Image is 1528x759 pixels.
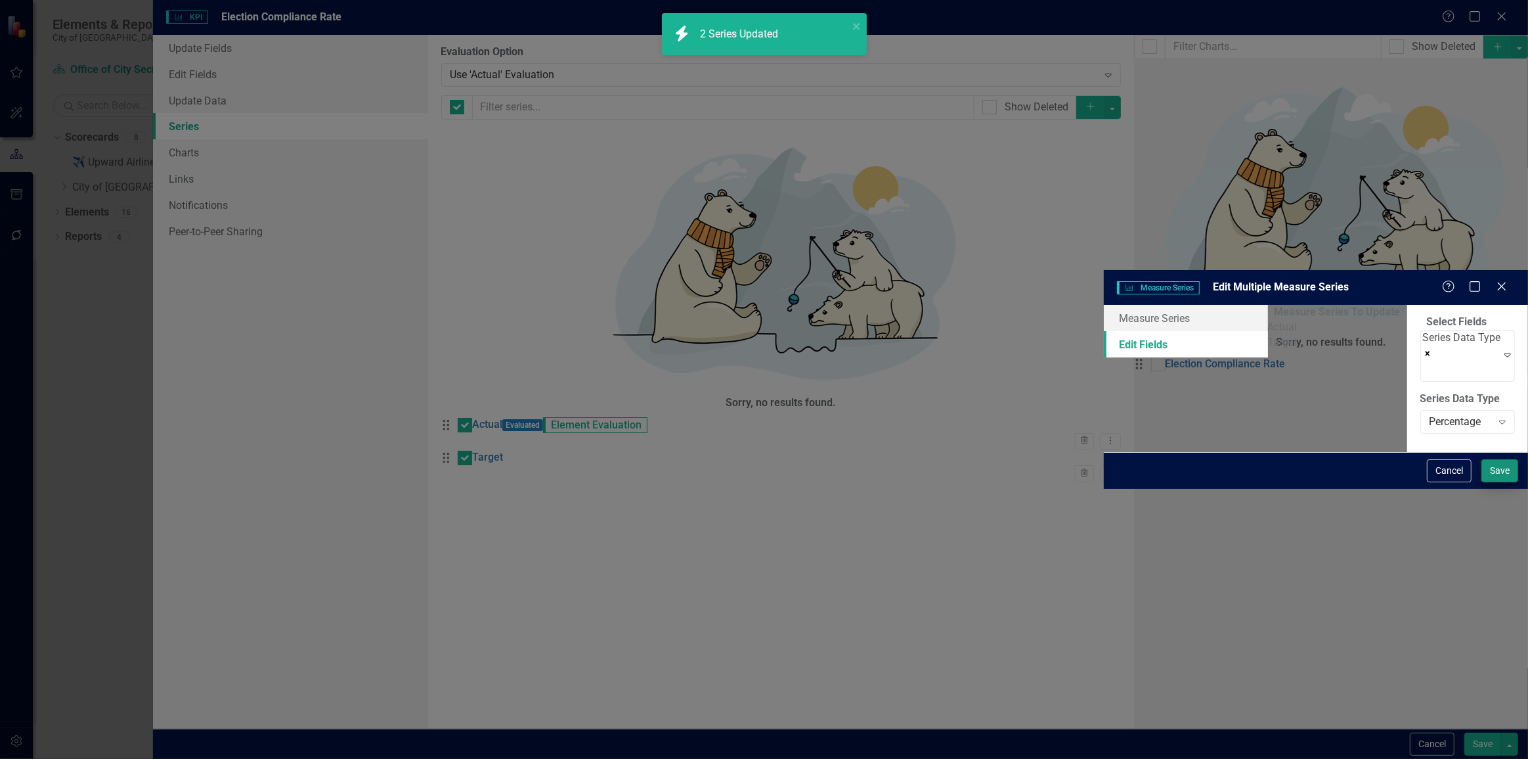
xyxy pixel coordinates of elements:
button: close [852,18,862,34]
div: 2 Series Updated [700,27,781,42]
label: Series Data Type [1420,392,1515,407]
a: Measure Series [1104,305,1268,331]
button: Save [1481,459,1518,482]
legend: Measure Series To Update [1268,305,1407,320]
a: Edit Fields [1104,331,1268,357]
div: Remove Series Data Type [1423,346,1501,361]
span: Target [1268,335,1298,350]
legend: Select Fields [1420,315,1494,330]
button: Cancel [1427,459,1472,482]
span: Actual [1268,320,1298,335]
div: Series Data Type [1423,331,1501,346]
div: Percentage [1430,414,1492,429]
span: Measure Series [1117,281,1200,294]
span: Edit Multiple Measure Series [1213,281,1349,293]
